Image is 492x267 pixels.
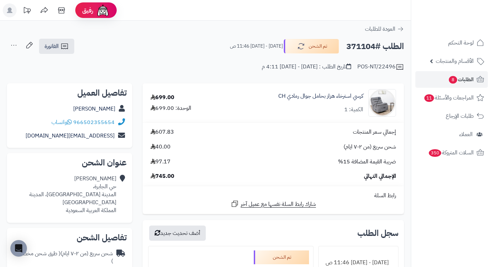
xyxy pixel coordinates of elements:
[446,111,474,121] span: طلبات الإرجاع
[231,200,316,208] a: شارك رابط السلة نفسها مع عميل آخر
[96,3,110,17] img: ai-face.png
[346,39,404,54] h2: الطلب #371104
[12,233,127,242] h2: تفاصيل الشحن
[51,118,72,126] a: واتساب
[365,25,395,33] span: العودة للطلبات
[230,43,283,50] small: [DATE] - [DATE] 11:46 ص
[26,132,115,140] a: [EMAIL_ADDRESS][DOMAIN_NAME]
[415,35,488,51] a: لوحة التحكم
[18,3,36,19] a: تحديثات المنصة
[82,6,93,15] span: رفيق
[254,250,309,264] div: تم الشحن
[344,143,396,151] span: شحن سريع (من ٢-٧ ايام)
[15,249,113,266] span: ( طرق شحن مخصصة )
[424,93,474,103] span: المراجعات والأسئلة
[262,63,351,71] div: تاريخ الطلب : [DATE] - [DATE] 4:11 م
[241,200,316,208] span: شارك رابط السلة نفسها مع عميل آخر
[353,128,396,136] span: إجمالي سعر المنتجات
[357,229,398,237] h3: سجل الطلب
[151,143,171,151] span: 40.00
[151,94,174,102] div: 699.00
[459,130,473,139] span: العملاء
[45,42,59,50] span: الفاتورة
[415,144,488,161] a: السلات المتروكة350
[415,126,488,143] a: العملاء
[429,149,441,157] span: 350
[145,192,401,200] div: رابط السلة
[415,71,488,88] a: الطلبات8
[357,63,404,71] div: POS-NT/22496
[448,38,474,48] span: لوحة التحكم
[424,94,434,102] span: 11
[338,158,396,166] span: ضريبة القيمة المضافة 15%
[151,158,171,166] span: 97.17
[151,104,191,112] div: الوحدة: 699.00
[415,108,488,124] a: طلبات الإرجاع
[448,75,474,84] span: الطلبات
[151,172,174,180] span: 745.00
[10,240,27,257] div: Open Intercom Messenger
[278,92,363,100] a: كرسي استرخاء هزاز بحامل جوال رمادي CH
[344,106,363,114] div: الكمية: 1
[73,105,115,113] a: [PERSON_NAME]
[369,89,396,117] img: 1748343996-1-90x90.jpg
[12,89,127,97] h2: تفاصيل العميل
[415,89,488,106] a: المراجعات والأسئلة11
[149,226,206,241] button: أضف تحديث جديد
[73,118,115,126] a: 966502355654
[284,39,339,54] button: تم الشحن
[12,250,113,266] div: شحن سريع (من ٢-٧ ايام)
[151,128,174,136] span: 607.83
[39,39,74,54] a: الفاتورة
[365,25,404,33] a: العودة للطلبات
[12,175,116,214] div: [PERSON_NAME] حي الجابرة، المدينة [GEOGRAPHIC_DATA]، المدينة [GEOGRAPHIC_DATA] المملكة العربية ال...
[428,148,474,158] span: السلات المتروكة
[449,76,457,84] span: 8
[436,56,474,66] span: الأقسام والمنتجات
[12,159,127,167] h2: عنوان الشحن
[364,172,396,180] span: الإجمالي النهائي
